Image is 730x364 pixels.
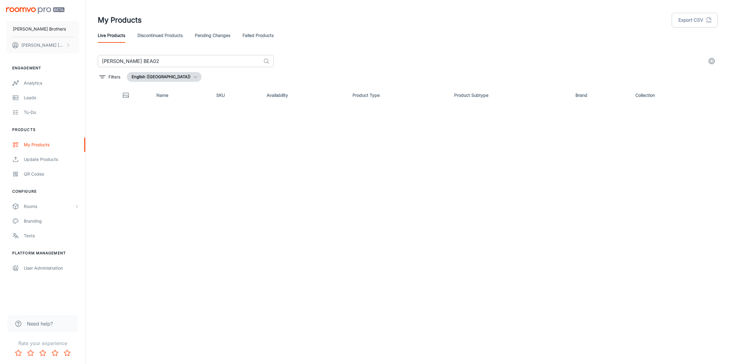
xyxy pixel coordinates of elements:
h1: My Products [98,15,142,26]
svg: Thumbnail [122,92,130,99]
div: Leads [24,94,79,101]
div: Analytics [24,80,79,86]
th: Name [151,87,211,104]
th: Product Type [348,87,449,104]
button: settings [706,55,718,67]
div: To-do [24,109,79,116]
div: User Administration [24,265,79,271]
div: Update Products [24,156,79,163]
button: English ([GEOGRAPHIC_DATA]) [127,72,202,82]
div: Branding [24,218,79,224]
div: Texts [24,232,79,239]
button: Rate 5 star [61,347,73,359]
div: QR Codes [24,171,79,177]
button: [PERSON_NAME] [PERSON_NAME] [6,37,79,53]
a: Failed Products [243,28,274,43]
input: Search [98,55,261,67]
span: Need help? [27,320,53,327]
button: Rate 3 star [37,347,49,359]
button: filter [98,72,122,82]
img: Roomvo PRO Beta [6,7,64,14]
a: Discontinued Products [137,28,183,43]
a: Live Products [98,28,125,43]
p: [PERSON_NAME] Brothers [13,26,66,32]
div: My Products [24,141,79,148]
th: Product Subtype [449,87,571,104]
p: Rate your experience [5,340,80,347]
button: [PERSON_NAME] Brothers [6,21,79,37]
th: Brand [571,87,630,104]
button: Rate 2 star [24,347,37,359]
button: Rate 1 star [12,347,24,359]
th: Collection [630,87,718,104]
div: Rooms [24,203,74,210]
p: Filters [108,74,120,80]
a: Pending Changes [195,28,230,43]
th: Availability [262,87,348,104]
button: Export CSV [672,13,718,27]
p: [PERSON_NAME] [PERSON_NAME] [21,42,64,49]
button: Rate 4 star [49,347,61,359]
th: SKU [211,87,262,104]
